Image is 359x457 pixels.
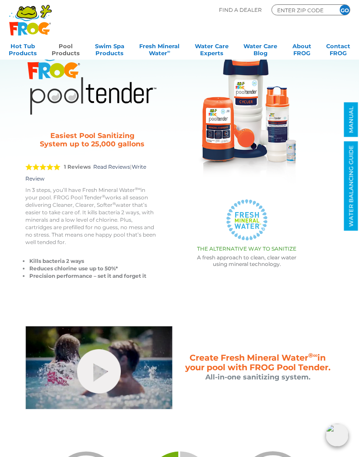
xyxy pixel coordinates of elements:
a: WATER BALANCING GUIDE [344,142,358,231]
a: MANUAL [344,103,358,137]
a: Read Reviews [93,163,130,170]
input: Zip Code Form [276,6,329,14]
a: Water CareBlog [243,40,277,57]
img: FROG Pool Tender™ Cycler unit with mineral chamber and chlorine chamber cartridges [173,38,320,185]
sup: ®∞ [308,351,317,359]
li: Precision performance – set it and forget it [29,272,159,280]
sup: ∞ [167,49,170,54]
sup: ® [102,194,105,198]
input: GO [340,5,350,15]
a: ContactFROG [326,40,350,57]
a: Hot TubProducts [9,40,37,57]
span: All-in-one sanitizing system. [205,373,310,381]
li: Reduces chlorine use up to 50%* [29,265,159,272]
p: A fresh approach to clean, clear water using mineral technology. [173,254,320,267]
p: In 3 steps, you’ll have Fresh Mineral Water in your pool. FROG Pool Tender works all season deliv... [25,186,159,246]
span: Create Fresh Mineral Water in your pool with FROG Pool Tender. [185,353,331,372]
img: openIcon [326,424,348,446]
a: Fresh MineralWater∞ [139,40,179,57]
a: Swim SpaProducts [95,40,124,57]
h3: Easiest Pool Sanitizing System up to 25,000 gallons [36,131,148,148]
a: PoolProducts [52,40,80,57]
p: Find A Dealer [219,4,262,15]
span: 5 [25,163,60,170]
sup: ® [113,201,116,206]
img: Product Logo [25,38,159,116]
img: flippin-frog-video-still [25,326,172,409]
li: Kills bacteria 2 ways [29,257,159,265]
a: Water CareExperts [195,40,229,57]
h3: THE ALTERNATIVE WAY TO SANITIZE [173,246,320,252]
strong: 1 Reviews [64,163,91,170]
a: AboutFROG [292,40,311,57]
div: | [25,152,159,186]
sup: ®∞ [135,186,141,191]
